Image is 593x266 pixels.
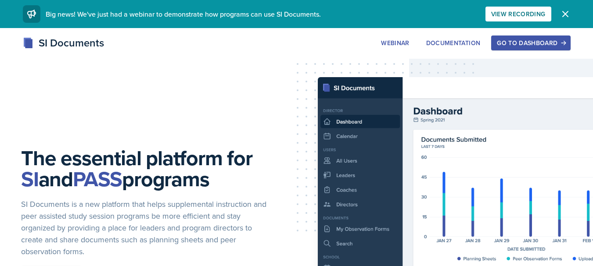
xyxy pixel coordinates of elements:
[23,35,104,51] div: SI Documents
[46,9,321,19] span: Big news! We've just had a webinar to demonstrate how programs can use SI Documents.
[375,35,415,50] button: Webinar
[491,11,546,18] div: View Recording
[381,39,409,46] div: Webinar
[420,35,486,50] button: Documentation
[491,35,570,50] button: Go to Dashboard
[497,39,564,46] div: Go to Dashboard
[485,7,551,21] button: View Recording
[426,39,481,46] div: Documentation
